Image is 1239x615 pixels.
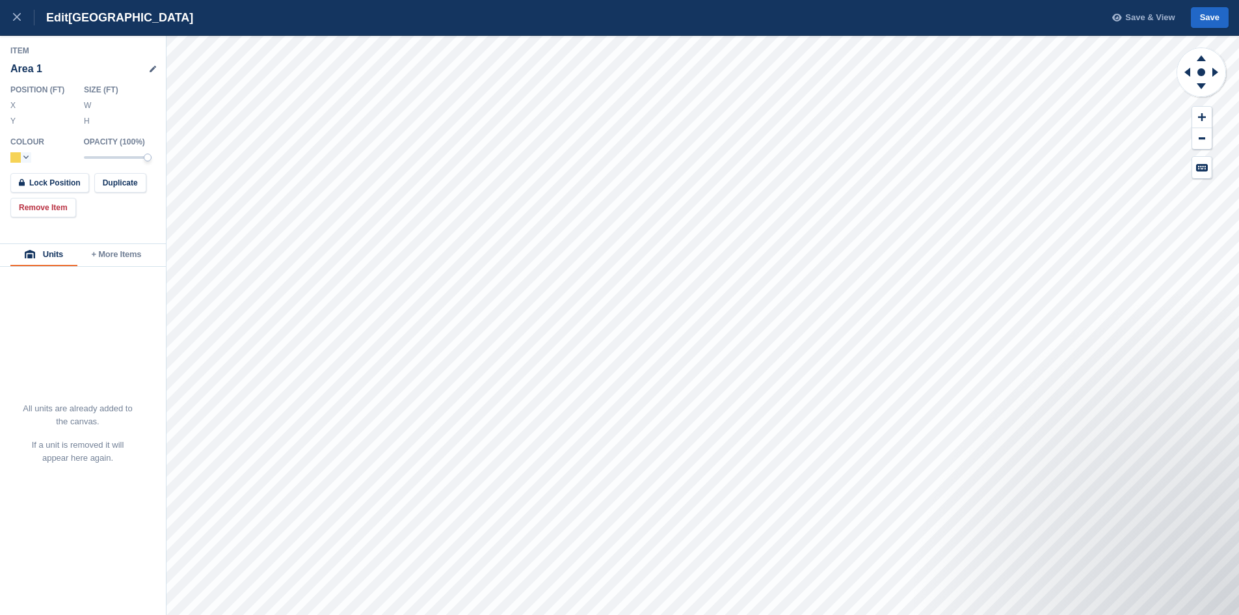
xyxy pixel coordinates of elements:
div: Size ( FT ) [84,85,141,95]
button: + More Items [77,244,155,266]
button: Zoom Out [1192,128,1212,150]
div: Opacity ( 100 %) [84,137,156,147]
span: Save & View [1125,11,1175,24]
label: H [84,116,90,126]
label: Y [10,116,17,126]
div: Area 1 [10,57,156,81]
button: Units [10,244,77,266]
div: Colour [10,137,73,147]
button: Keyboard Shortcuts [1192,157,1212,178]
div: Position ( FT ) [10,85,73,95]
button: Lock Position [10,173,89,193]
label: W [84,100,90,111]
button: Remove Item [10,198,76,217]
p: All units are already added to the canvas. [22,402,133,428]
button: Zoom In [1192,107,1212,128]
label: X [10,100,17,111]
div: Item [10,46,156,56]
div: Edit [GEOGRAPHIC_DATA] [34,10,193,25]
p: If a unit is removed it will appear here again. [22,439,133,465]
button: Save & View [1105,7,1175,29]
button: Save [1191,7,1229,29]
button: Duplicate [94,173,146,193]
